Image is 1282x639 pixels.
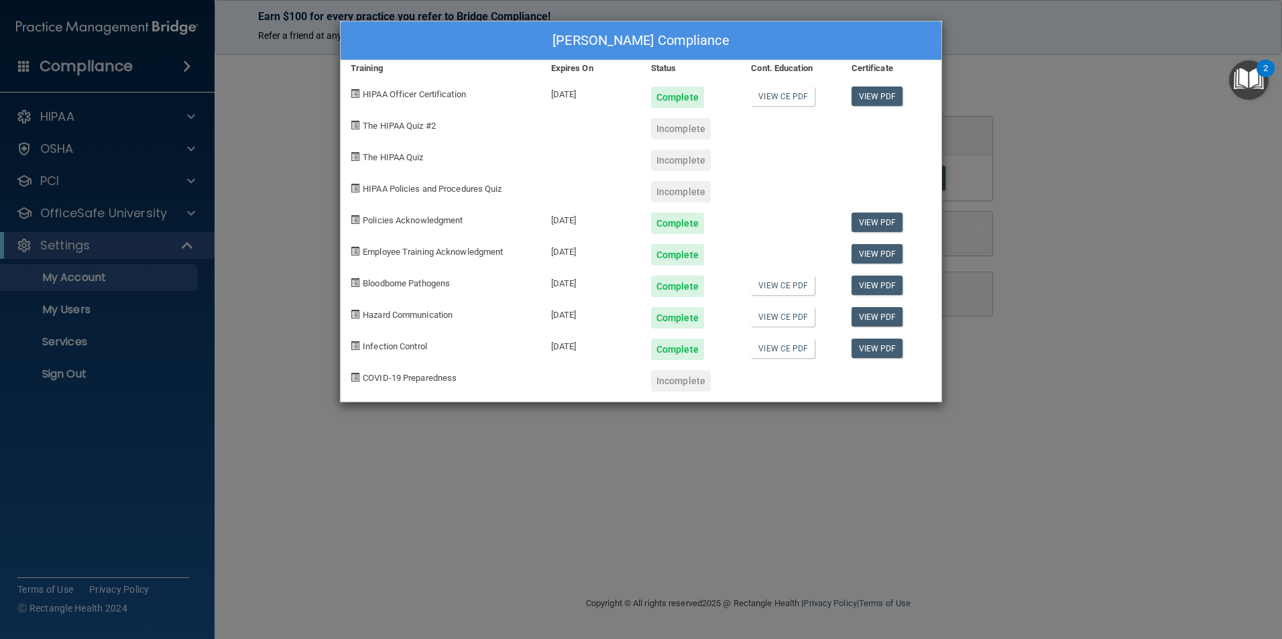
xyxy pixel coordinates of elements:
[751,307,815,327] a: View CE PDF
[363,152,423,162] span: The HIPAA Quiz
[741,60,841,76] div: Cont. Education
[363,184,502,194] span: HIPAA Policies and Procedures Quiz
[852,86,903,106] a: View PDF
[541,202,641,234] div: [DATE]
[852,276,903,295] a: View PDF
[651,118,711,139] div: Incomplete
[541,329,641,360] div: [DATE]
[751,86,815,106] a: View CE PDF
[363,121,436,131] span: The HIPAA Quiz #2
[1229,60,1269,100] button: Open Resource Center, 2 new notifications
[363,373,457,383] span: COVID-19 Preparedness
[641,60,741,76] div: Status
[852,339,903,358] a: View PDF
[1263,68,1268,86] div: 2
[651,276,704,297] div: Complete
[363,341,427,351] span: Infection Control
[651,86,704,108] div: Complete
[363,310,453,320] span: Hazard Communication
[651,370,711,392] div: Incomplete
[651,213,704,234] div: Complete
[852,244,903,264] a: View PDF
[363,215,463,225] span: Policies Acknowledgment
[651,307,704,329] div: Complete
[363,89,466,99] span: HIPAA Officer Certification
[651,339,704,360] div: Complete
[651,150,711,171] div: Incomplete
[541,297,641,329] div: [DATE]
[341,60,541,76] div: Training
[541,60,641,76] div: Expires On
[852,307,903,327] a: View PDF
[751,276,815,295] a: View CE PDF
[363,278,450,288] span: Bloodborne Pathogens
[751,339,815,358] a: View CE PDF
[852,213,903,232] a: View PDF
[651,181,711,202] div: Incomplete
[651,244,704,266] div: Complete
[363,247,503,257] span: Employee Training Acknowledgment
[541,234,641,266] div: [DATE]
[341,21,941,60] div: [PERSON_NAME] Compliance
[541,76,641,108] div: [DATE]
[841,60,941,76] div: Certificate
[541,266,641,297] div: [DATE]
